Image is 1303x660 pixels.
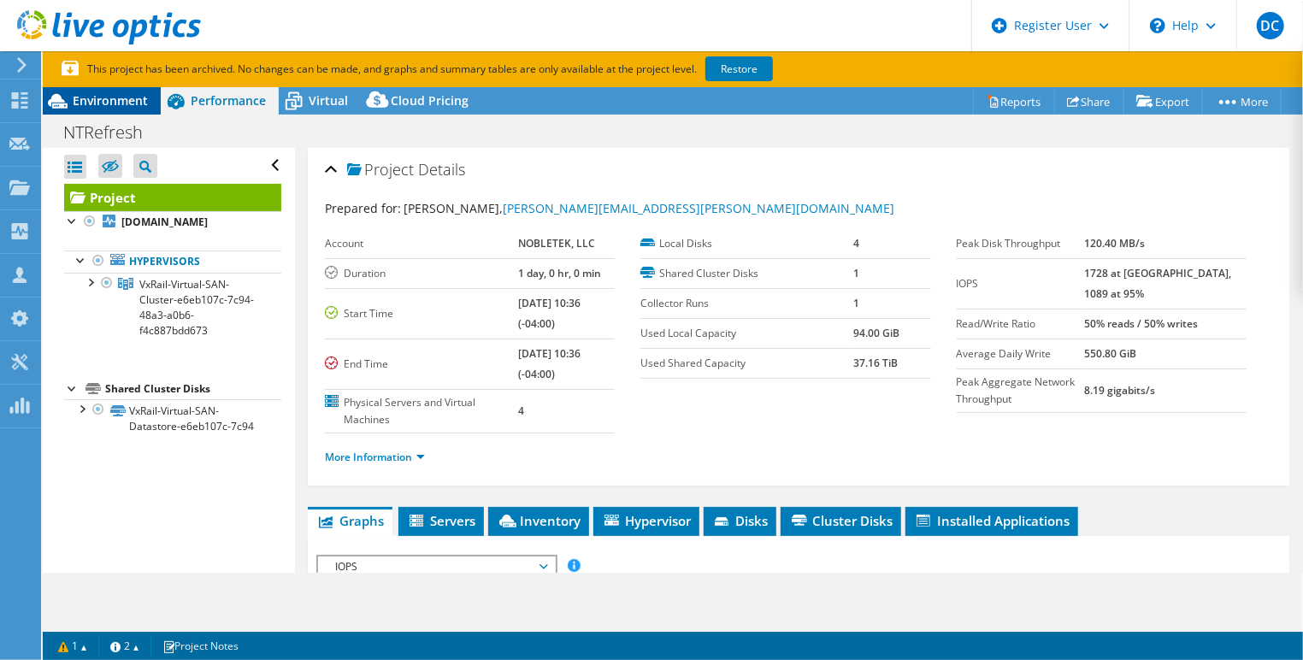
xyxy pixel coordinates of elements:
b: 1 day, 0 hr, 0 min [518,266,601,280]
b: [DOMAIN_NAME] [121,215,208,229]
a: [PERSON_NAME][EMAIL_ADDRESS][PERSON_NAME][DOMAIN_NAME] [503,200,894,216]
label: Average Daily Write [957,345,1085,362]
span: VxRail-Virtual-SAN-Cluster-e6eb107c-7c94-48a3-a0b6-f4c887bdd673 [139,277,254,338]
a: Export [1123,88,1203,115]
a: More Information [325,450,425,464]
b: [DATE] 10:36 (-04:00) [518,346,581,381]
label: Used Shared Capacity [640,355,853,372]
label: Used Local Capacity [640,325,853,342]
span: Inventory [497,512,581,529]
span: [PERSON_NAME], [404,200,894,216]
a: VxRail-Virtual-SAN-Cluster-e6eb107c-7c94-48a3-a0b6-f4c887bdd673 [64,273,281,341]
label: Physical Servers and Virtual Machines [325,394,518,428]
label: Peak Aggregate Network Throughput [957,374,1085,408]
b: 37.16 TiB [853,356,898,370]
a: VxRail-Virtual-SAN-Datastore-e6eb107c-7c94 [64,399,281,437]
label: Collector Runs [640,295,853,312]
a: Project [64,184,281,211]
span: Hypervisor [602,512,691,529]
span: Environment [73,92,148,109]
label: Read/Write Ratio [957,315,1085,333]
b: 120.40 MB/s [1085,236,1146,250]
h1: NTRefresh [56,123,169,142]
b: 1 [853,296,859,310]
span: Servers [407,512,475,529]
p: This project has been archived. No changes can be made, and graphs and summary tables are only av... [62,60,899,79]
label: Peak Disk Throughput [957,235,1085,252]
b: 4 [518,404,524,418]
a: More [1202,88,1282,115]
b: 1728 at [GEOGRAPHIC_DATA], 1089 at 95% [1085,266,1232,301]
span: IOPS [327,557,546,577]
span: Performance [191,92,266,109]
span: Virtual [309,92,348,109]
span: Project [347,162,414,179]
a: Hypervisors [64,250,281,273]
label: End Time [325,356,518,373]
label: IOPS [957,275,1085,292]
b: 1 [853,266,859,280]
span: Installed Applications [914,512,1070,529]
a: Project Notes [150,635,251,657]
span: Graphs [316,512,384,529]
b: 94.00 GiB [853,326,899,340]
a: [DOMAIN_NAME] [64,211,281,233]
a: 1 [46,635,99,657]
span: Details [418,159,465,180]
svg: \n [1150,18,1165,33]
label: Duration [325,265,518,282]
label: Local Disks [640,235,853,252]
span: Cloud Pricing [391,92,469,109]
label: Shared Cluster Disks [640,265,853,282]
div: Shared Cluster Disks [105,379,281,399]
a: Reports [973,88,1055,115]
label: Prepared for: [325,200,401,216]
b: 8.19 gigabits/s [1085,383,1156,398]
label: Account [325,235,518,252]
a: Restore [705,56,773,81]
b: 4 [853,236,859,250]
b: 50% reads / 50% writes [1085,316,1199,331]
span: Cluster Disks [789,512,893,529]
span: DC [1257,12,1284,39]
a: 2 [98,635,151,657]
b: 550.80 GiB [1085,346,1137,361]
b: NOBLETEK, LLC [518,236,595,250]
a: Share [1054,88,1124,115]
b: [DATE] 10:36 (-04:00) [518,296,581,331]
label: Start Time [325,305,518,322]
span: Disks [712,512,768,529]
